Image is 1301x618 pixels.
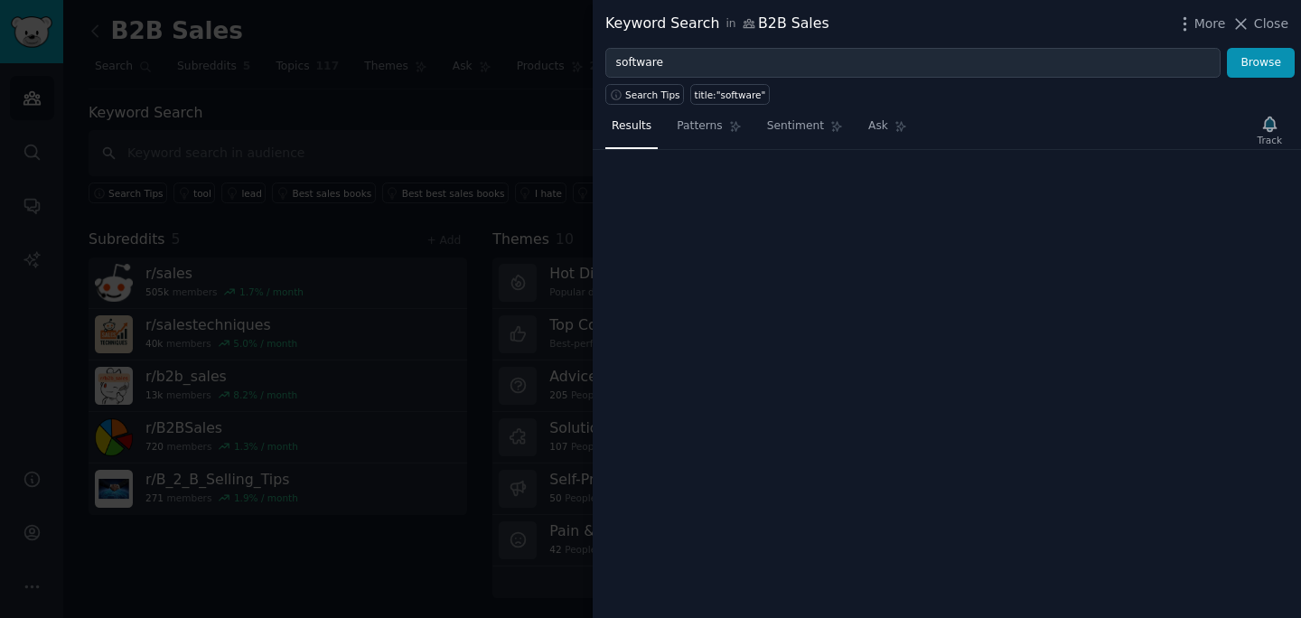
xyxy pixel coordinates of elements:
[862,112,913,149] a: Ask
[1231,14,1288,33] button: Close
[677,118,722,135] span: Patterns
[670,112,747,149] a: Patterns
[725,16,735,33] span: in
[690,84,770,105] a: title:"software"
[625,89,680,101] span: Search Tips
[1254,14,1288,33] span: Close
[695,89,766,101] div: title:"software"
[605,13,829,35] div: Keyword Search B2B Sales
[605,112,658,149] a: Results
[761,112,849,149] a: Sentiment
[1175,14,1226,33] button: More
[605,48,1221,79] input: Try a keyword related to your business
[1194,14,1226,33] span: More
[1227,48,1295,79] button: Browse
[612,118,651,135] span: Results
[868,118,888,135] span: Ask
[605,84,684,105] button: Search Tips
[767,118,824,135] span: Sentiment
